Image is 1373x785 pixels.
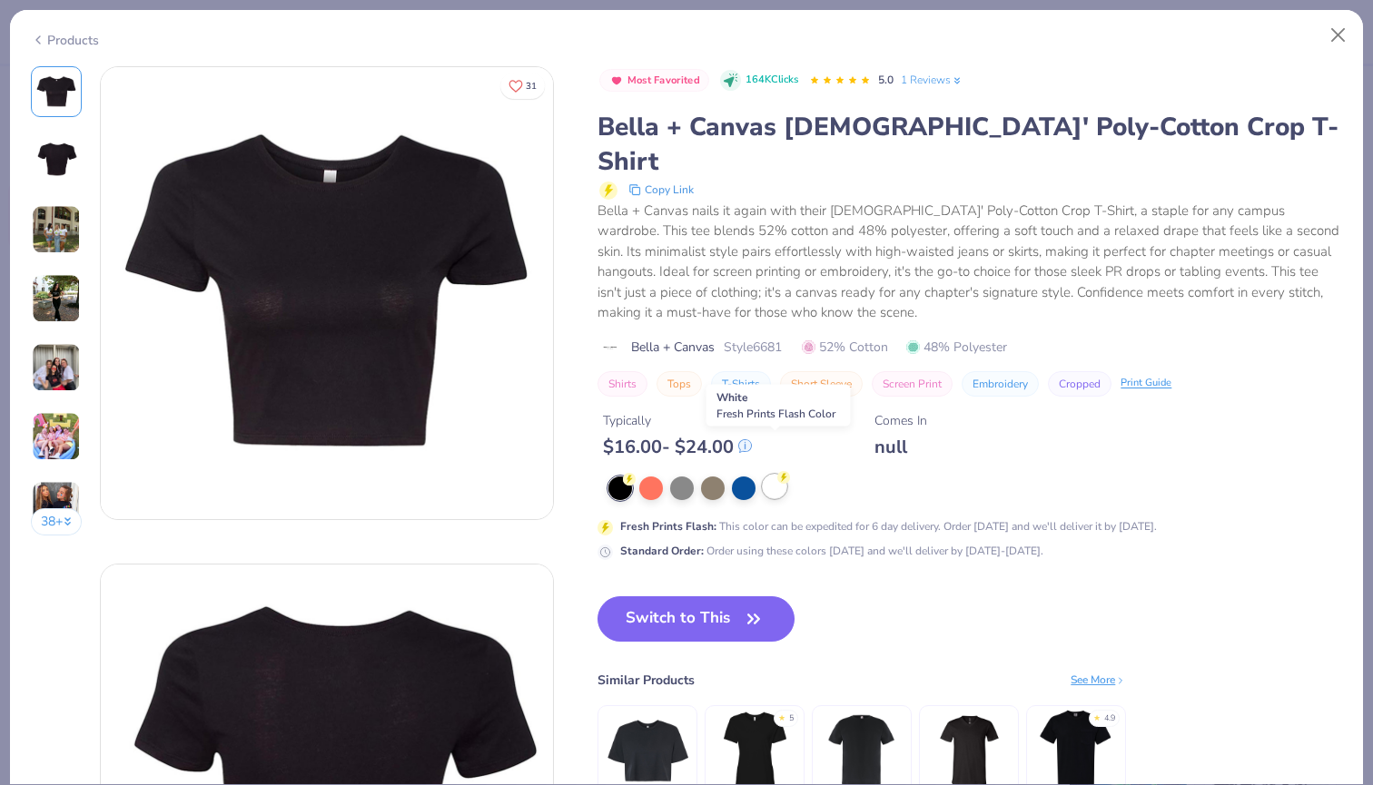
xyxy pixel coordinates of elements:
[32,412,81,461] img: User generated content
[706,385,851,427] div: White
[901,72,963,88] a: 1 Reviews
[31,508,83,535] button: 38+
[598,671,695,690] div: Similar Products
[874,411,927,430] div: Comes In
[598,201,1342,323] div: Bella + Canvas nails it again with their [DEMOGRAPHIC_DATA]' Poly-Cotton Crop T-Shirt, a staple f...
[32,343,81,392] img: User generated content
[878,73,894,87] span: 5.0
[1093,712,1101,720] div: ★
[778,712,785,720] div: ★
[780,371,863,397] button: Short Sleeve
[598,340,622,355] img: brand logo
[598,596,795,642] button: Switch to This
[872,371,953,397] button: Screen Print
[1321,18,1356,53] button: Close
[716,407,835,421] span: Fresh Prints Flash Color
[32,274,81,323] img: User generated content
[657,371,702,397] button: Tops
[1104,712,1115,725] div: 4.9
[1121,376,1171,391] div: Print Guide
[32,481,81,530] img: User generated content
[598,110,1342,179] div: Bella + Canvas [DEMOGRAPHIC_DATA]' Poly-Cotton Crop T-Shirt
[526,82,537,91] span: 31
[962,371,1039,397] button: Embroidery
[746,73,798,88] span: 164K Clicks
[789,712,794,725] div: 5
[620,519,716,534] strong: Fresh Prints Flash :
[802,338,888,357] span: 52% Cotton
[620,544,704,558] strong: Standard Order :
[500,73,545,99] button: Like
[627,75,700,85] span: Most Favorited
[874,436,927,458] div: null
[631,338,715,357] span: Bella + Canvas
[603,436,752,458] div: $ 16.00 - $ 24.00
[35,70,78,113] img: Front
[31,31,99,50] div: Products
[598,371,647,397] button: Shirts
[623,179,699,201] button: copy to clipboard
[32,205,81,254] img: User generated content
[603,411,752,430] div: Typically
[609,74,624,88] img: Most Favorited sort
[1048,371,1111,397] button: Cropped
[711,371,771,397] button: T-Shirts
[906,338,1007,357] span: 48% Polyester
[101,67,553,519] img: Front
[809,66,871,95] div: 5.0 Stars
[620,543,1043,559] div: Order using these colors [DATE] and we'll deliver by [DATE]-[DATE].
[599,69,709,93] button: Badge Button
[35,139,78,182] img: Back
[620,518,1157,535] div: This color can be expedited for 6 day delivery. Order [DATE] and we'll deliver it by [DATE].
[1071,672,1126,688] div: See More
[724,338,782,357] span: Style 6681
